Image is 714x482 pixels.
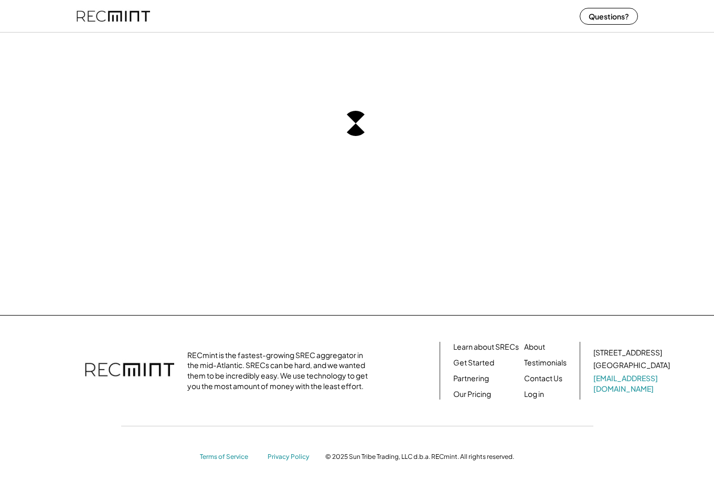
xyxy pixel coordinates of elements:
[200,453,258,462] a: Terms of Service
[524,342,545,352] a: About
[453,389,491,400] a: Our Pricing
[524,389,544,400] a: Log in
[593,373,672,394] a: [EMAIL_ADDRESS][DOMAIN_NAME]
[453,342,519,352] a: Learn about SRECs
[593,348,662,358] div: [STREET_ADDRESS]
[580,8,638,25] button: Questions?
[325,453,514,461] div: © 2025 Sun Tribe Trading, LLC d.b.a. RECmint. All rights reserved.
[187,350,374,391] div: RECmint is the fastest-growing SREC aggregator in the mid-Atlantic. SRECs can be hard, and we wan...
[453,358,494,368] a: Get Started
[524,373,562,384] a: Contact Us
[77,2,150,30] img: recmint-logotype%403x%20%281%29.jpeg
[524,358,567,368] a: Testimonials
[593,360,670,371] div: [GEOGRAPHIC_DATA]
[453,373,489,384] a: Partnering
[85,352,174,389] img: recmint-logotype%403x.png
[268,453,315,462] a: Privacy Policy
